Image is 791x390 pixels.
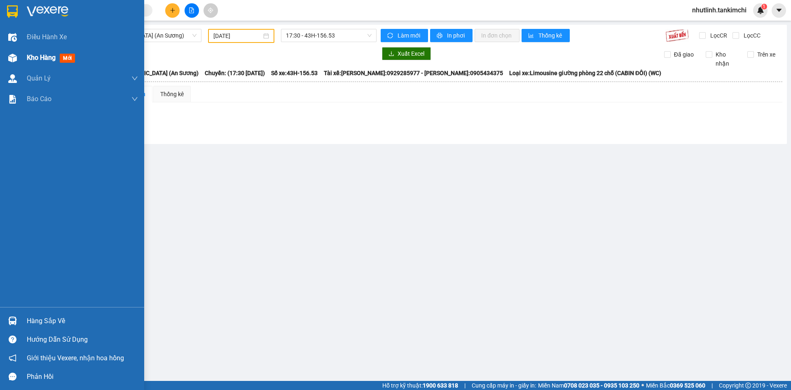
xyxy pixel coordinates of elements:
button: downloadXuất Excel [382,47,431,60]
span: Miền Bắc [646,381,705,390]
span: Lọc CC [740,31,762,40]
span: Trên xe [754,50,779,59]
span: Thống kê [538,31,563,40]
div: Phản hồi [27,371,138,383]
span: Đã giao [671,50,697,59]
span: Miền Nam [538,381,639,390]
img: warehouse-icon [8,74,17,83]
span: Số xe: 43H-156.53 [271,69,318,78]
strong: 0369 525 060 [670,382,705,389]
button: aim [204,3,218,18]
span: printer [437,33,444,39]
button: printerIn phơi [430,29,473,42]
span: down [131,96,138,102]
img: logo-vxr [7,5,18,18]
div: Thống kê [160,90,184,99]
img: icon-new-feature [757,7,764,14]
span: sync [387,33,394,39]
span: question-circle [9,336,16,343]
span: plus [170,7,176,13]
button: syncLàm mới [381,29,428,42]
span: Tài xế: [PERSON_NAME]:0929285977 - [PERSON_NAME]:0905434375 [324,69,503,78]
span: In phơi [447,31,466,40]
img: warehouse-icon [8,33,17,42]
span: Báo cáo [27,94,51,104]
input: 13/09/2025 [213,31,262,40]
sup: 1 [761,4,767,9]
span: ⚪️ [641,384,644,387]
span: Lọc CR [707,31,728,40]
span: Cung cấp máy in - giấy in: [472,381,536,390]
span: Loại xe: Limousine giường phòng 22 chỗ (CABIN ĐÔI) (WC) [509,69,661,78]
span: copyright [745,383,751,388]
img: solution-icon [8,95,17,104]
span: 17:30 - 43H-156.53 [286,29,372,42]
span: Kho hàng [27,54,56,61]
span: mới [60,54,75,63]
img: warehouse-icon [8,54,17,62]
span: message [9,373,16,381]
button: file-add [185,3,199,18]
span: | [711,381,713,390]
span: | [464,381,466,390]
strong: 1900 633 818 [423,382,458,389]
span: notification [9,354,16,362]
button: plus [165,3,180,18]
span: Chuyến: (17:30 [DATE]) [205,69,265,78]
span: Giới thiệu Vexere, nhận hoa hồng [27,353,124,363]
span: caret-down [775,7,783,14]
button: In đơn chọn [475,29,520,42]
img: warehouse-icon [8,317,17,325]
span: Quản Lý [27,73,51,83]
div: Hướng dẫn sử dụng [27,333,138,346]
span: aim [208,7,213,13]
span: file-add [189,7,194,13]
span: Làm mới [398,31,421,40]
div: Hàng sắp về [27,315,138,327]
span: Điều hành xe [27,32,67,42]
span: nhutlinh.tankimchi [686,5,753,15]
button: caret-down [772,3,786,18]
span: down [131,75,138,82]
strong: 0708 023 035 - 0935 103 250 [564,382,639,389]
span: bar-chart [528,33,535,39]
span: 1 [763,4,765,9]
img: 9k= [665,29,689,42]
button: bar-chartThống kê [522,29,570,42]
span: Hỗ trợ kỹ thuật: [382,381,458,390]
span: Kho nhận [712,50,741,68]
